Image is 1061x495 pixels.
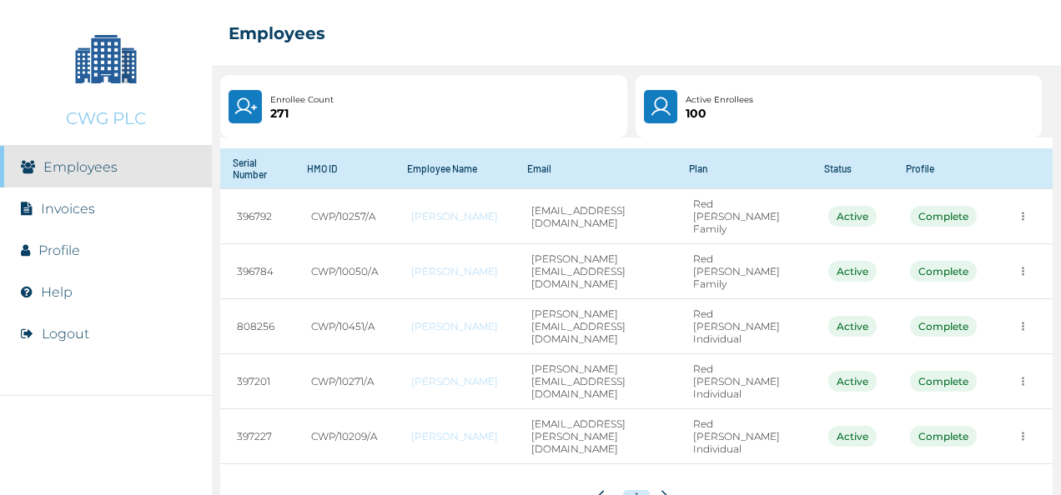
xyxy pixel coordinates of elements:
a: Employees [43,159,118,175]
td: [EMAIL_ADDRESS][DOMAIN_NAME] [515,189,677,244]
p: Enrollee Count [270,93,334,107]
th: Plan [676,148,812,189]
button: more [1010,368,1036,394]
th: Profile [893,148,993,189]
th: Employee Name [395,148,515,189]
td: Red [PERSON_NAME] Family [676,244,812,299]
a: Invoices [41,201,95,217]
th: Status [812,148,893,189]
a: [PERSON_NAME] [411,375,498,387]
img: RelianceHMO's Logo [17,453,195,478]
div: Active [828,371,877,392]
button: more [1010,258,1036,284]
div: Complete [910,316,977,337]
td: 396784 [220,244,294,299]
img: UserPlus.219544f25cf47e120833d8d8fc4c9831.svg [234,95,257,118]
div: Active [828,261,877,282]
td: CWP/10257/A [294,189,395,244]
a: Profile [38,242,80,258]
div: Complete [910,426,977,447]
td: Red [PERSON_NAME] Individual [676,299,812,354]
td: [PERSON_NAME][EMAIL_ADDRESS][DOMAIN_NAME] [515,244,677,299]
a: [PERSON_NAME] [411,265,498,277]
a: [PERSON_NAME] [411,210,498,222]
a: [PERSON_NAME] [411,320,498,332]
td: CWP/10050/A [294,244,395,299]
div: Active [828,316,877,337]
td: 396792 [220,189,294,244]
img: User.4b94733241a7e19f64acd675af8f0752.svg [649,95,673,118]
img: Company [64,17,148,100]
a: [PERSON_NAME] [411,430,498,442]
button: more [1010,423,1036,449]
p: Active Enrollees [686,93,753,107]
td: 808256 [220,299,294,354]
th: Email [515,148,677,189]
h2: Employees [229,23,325,43]
p: 100 [686,107,753,120]
a: Help [41,284,73,300]
td: Red [PERSON_NAME] Family [676,189,812,244]
button: more [1010,313,1036,339]
th: HMO ID [294,148,395,189]
button: more [1010,203,1036,229]
td: [PERSON_NAME][EMAIL_ADDRESS][DOMAIN_NAME] [515,299,677,354]
td: [PERSON_NAME][EMAIL_ADDRESS][DOMAIN_NAME] [515,354,677,409]
td: 397201 [220,354,294,409]
div: Active [828,206,877,227]
p: CWG PLC [66,108,146,128]
td: Red [PERSON_NAME] Individual [676,409,812,464]
div: Active [828,426,877,447]
td: 397227 [220,409,294,464]
th: Serial Number [220,148,294,189]
td: [EMAIL_ADDRESS][PERSON_NAME][DOMAIN_NAME] [515,409,677,464]
button: Logout [42,326,89,342]
td: Red [PERSON_NAME] Individual [676,354,812,409]
div: Complete [910,206,977,227]
td: CWP/10451/A [294,299,395,354]
div: Complete [910,371,977,392]
td: CWP/10271/A [294,354,395,409]
div: Complete [910,261,977,282]
td: CWP/10209/A [294,409,395,464]
p: 271 [270,107,334,120]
